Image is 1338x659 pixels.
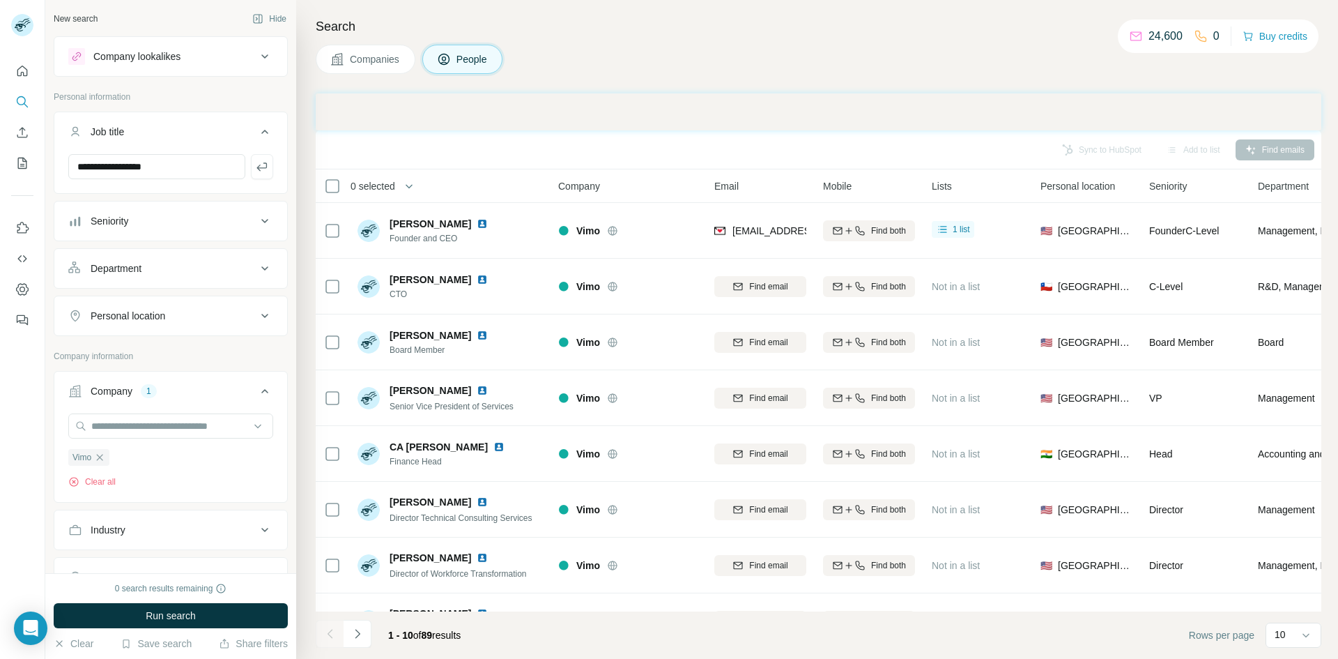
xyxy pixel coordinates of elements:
[576,447,600,461] span: Vimo
[54,91,288,103] p: Personal information
[91,570,141,584] div: HQ location
[357,610,380,633] img: Avatar
[350,52,401,66] span: Companies
[390,513,532,523] span: Director Technical Consulting Services
[219,637,288,651] button: Share filters
[1275,628,1286,642] p: 10
[54,204,287,238] button: Seniority
[456,52,489,66] span: People
[749,559,787,572] span: Find email
[316,17,1321,36] h4: Search
[1243,26,1307,46] button: Buy credits
[344,620,371,648] button: Navigate to next page
[11,151,33,176] button: My lists
[823,276,915,297] button: Find both
[357,554,380,577] img: Avatar
[714,499,806,520] button: Find email
[932,448,980,460] span: Not in a list
[390,495,471,509] span: [PERSON_NAME]
[558,179,600,193] span: Company
[91,125,124,139] div: Job title
[91,523,125,537] div: Industry
[11,120,33,145] button: Enrich CSV
[714,276,806,297] button: Find email
[871,280,906,293] span: Find both
[823,179,852,193] span: Mobile
[357,331,380,354] img: Avatar
[1040,335,1052,349] span: 🇺🇸
[1040,503,1052,517] span: 🇺🇸
[54,374,287,414] button: Company1
[91,384,132,398] div: Company
[953,223,970,236] span: 1 list
[357,220,380,242] img: Avatar
[558,448,569,460] img: Logo of Vimo
[54,513,287,547] button: Industry
[1149,393,1162,404] span: VP
[558,281,569,292] img: Logo of Vimo
[11,277,33,302] button: Dashboard
[91,262,141,275] div: Department
[422,630,433,641] span: 89
[823,388,915,409] button: Find both
[1058,280,1132,294] span: [GEOGRAPHIC_DATA]
[823,555,915,576] button: Find both
[1040,179,1115,193] span: Personal location
[932,560,980,571] span: Not in a list
[390,455,510,468] span: Finance Head
[1149,179,1187,193] span: Seniority
[823,499,915,520] button: Find both
[1149,448,1172,460] span: Head
[477,218,488,229] img: LinkedIn logo
[390,217,471,231] span: [PERSON_NAME]
[558,337,569,348] img: Logo of Vimo
[1040,447,1052,461] span: 🇮🇳
[54,637,93,651] button: Clear
[390,273,471,287] span: [PERSON_NAME]
[93,50,180,63] div: Company lookalikes
[1258,391,1315,405] span: Management
[1258,559,1335,573] span: Management, HR
[357,443,380,465] img: Avatar
[932,393,980,404] span: Not in a list
[1149,560,1183,571] span: Director
[243,8,296,29] button: Hide
[732,225,898,236] span: [EMAIL_ADDRESS][DOMAIN_NAME]
[1258,503,1315,517] span: Management
[576,280,600,294] span: Vimo
[749,392,787,404] span: Find email
[1058,503,1132,517] span: [GEOGRAPHIC_DATA]
[823,611,915,632] button: Find both
[11,59,33,84] button: Quick start
[390,440,488,454] span: CA [PERSON_NAME]
[1258,335,1284,349] span: Board
[11,308,33,333] button: Feedback
[1040,280,1052,294] span: 🇨🇱
[413,630,422,641] span: of
[871,392,906,404] span: Find both
[1058,559,1132,573] span: [GEOGRAPHIC_DATA]
[11,89,33,114] button: Search
[357,499,380,521] img: Avatar
[932,179,952,193] span: Lists
[823,332,915,353] button: Find both
[558,560,569,571] img: Logo of Vimo
[1058,335,1132,349] span: [GEOGRAPHIC_DATA]
[390,288,493,301] span: CTO
[316,93,1321,130] iframe: Banner
[477,330,488,341] img: LinkedIn logo
[932,504,980,515] span: Not in a list
[1040,224,1052,238] span: 🇺🇸
[477,608,488,619] img: LinkedIn logo
[1148,28,1183,45] p: 24,600
[714,611,806,632] button: Find email
[54,115,287,154] button: Job title
[390,569,527,579] span: Director of Workforce Transformation
[54,13,98,25] div: New search
[54,299,287,333] button: Personal location
[1213,28,1220,45] p: 0
[871,503,906,516] span: Find both
[1258,179,1309,193] span: Department
[1040,559,1052,573] span: 🇺🇸
[390,551,471,565] span: [PERSON_NAME]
